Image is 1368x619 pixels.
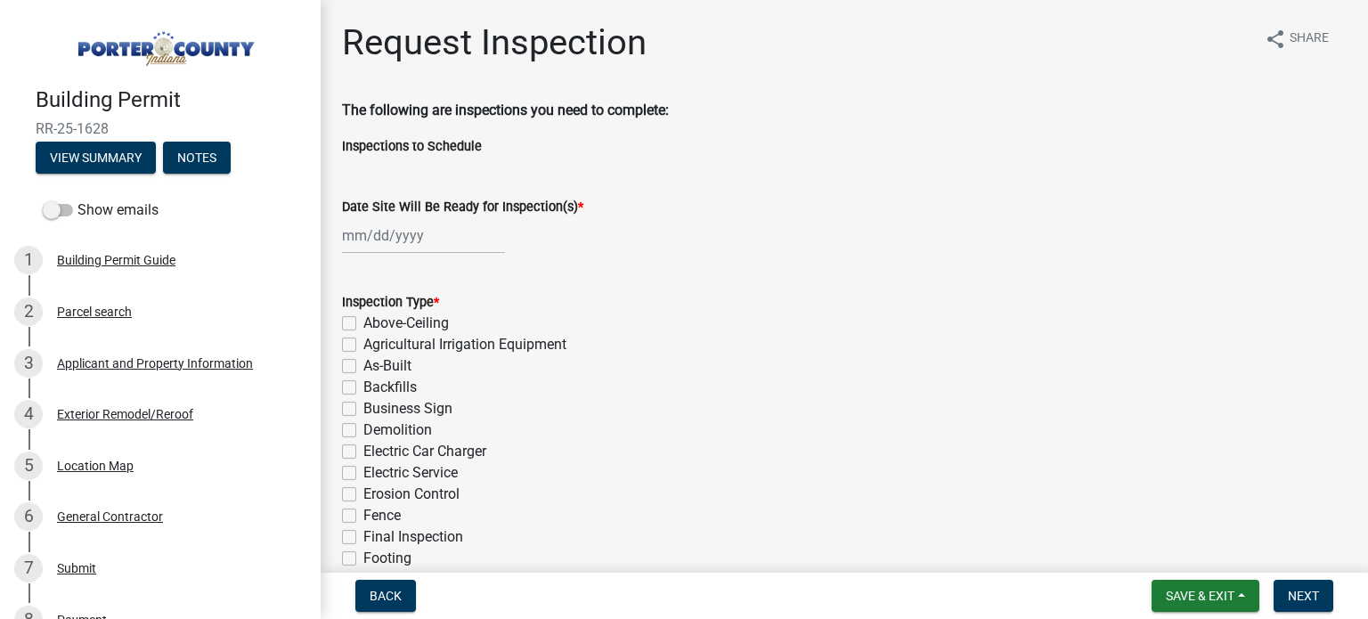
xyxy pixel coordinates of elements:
span: RR-25-1628 [36,120,285,137]
div: 5 [14,452,43,480]
div: 3 [14,349,43,378]
button: Save & Exit [1152,580,1259,612]
label: Demolition [363,419,432,441]
span: Save & Exit [1166,589,1234,603]
label: Above-Ceiling [363,313,449,334]
button: View Summary [36,142,156,174]
label: As-Built [363,355,411,377]
button: Notes [163,142,231,174]
div: Submit [57,562,96,574]
span: Share [1290,29,1329,50]
label: Electric Service [363,462,458,484]
button: Back [355,580,416,612]
label: Footing [363,548,411,569]
label: Electric Car Charger [363,441,486,462]
div: Applicant and Property Information [57,357,253,370]
wm-modal-confirm: Summary [36,151,156,166]
label: Agricultural Irrigation Equipment [363,334,566,355]
label: Show emails [43,200,159,221]
h4: Building Permit [36,87,306,113]
wm-modal-confirm: Notes [163,151,231,166]
label: Business Sign [363,398,452,419]
div: 6 [14,502,43,531]
label: Inspections to Schedule [342,141,482,153]
label: Date Site Will Be Ready for Inspection(s) [342,201,583,214]
div: Building Permit Guide [57,254,175,266]
span: Back [370,589,402,603]
div: Location Map [57,460,134,472]
i: share [1265,29,1286,50]
div: Parcel search [57,305,132,318]
div: Exterior Remodel/Reroof [57,408,193,420]
label: Final Inspection [363,526,463,548]
label: Erosion Control [363,484,460,505]
div: 4 [14,400,43,428]
img: Porter County, Indiana [36,19,292,69]
div: 2 [14,297,43,326]
div: General Contractor [57,510,163,523]
strong: The following are inspections you need to complete: [342,102,669,118]
input: mm/dd/yyyy [342,217,505,254]
label: Inspection Type [342,297,439,309]
h1: Request Inspection [342,21,647,64]
div: 7 [14,554,43,582]
button: Next [1274,580,1333,612]
label: Backfills [363,377,417,398]
div: 1 [14,246,43,274]
button: shareShare [1250,21,1343,56]
label: Fence [363,505,401,526]
span: Next [1288,589,1319,603]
